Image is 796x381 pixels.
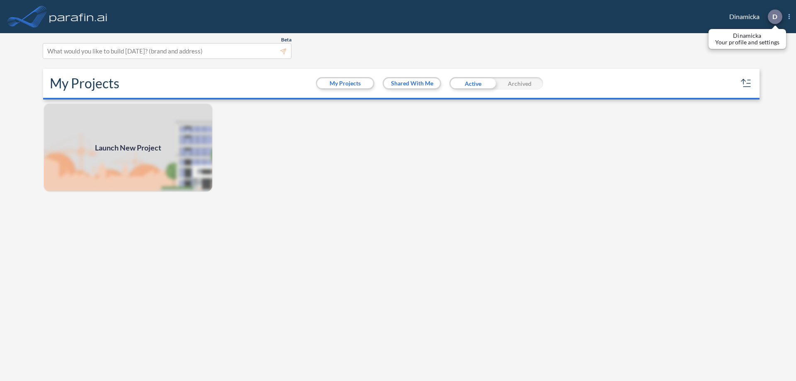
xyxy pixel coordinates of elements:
[48,8,109,25] img: logo
[449,77,496,90] div: Active
[715,39,779,46] p: Your profile and settings
[496,77,543,90] div: Archived
[740,77,753,90] button: sort
[43,103,213,192] a: Launch New Project
[317,78,373,88] button: My Projects
[715,32,779,39] p: Dinamicka
[50,75,119,91] h2: My Projects
[772,13,777,20] p: D
[95,142,161,153] span: Launch New Project
[717,10,790,24] div: Dinamicka
[43,103,213,192] img: add
[281,36,291,43] span: Beta
[384,78,440,88] button: Shared With Me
